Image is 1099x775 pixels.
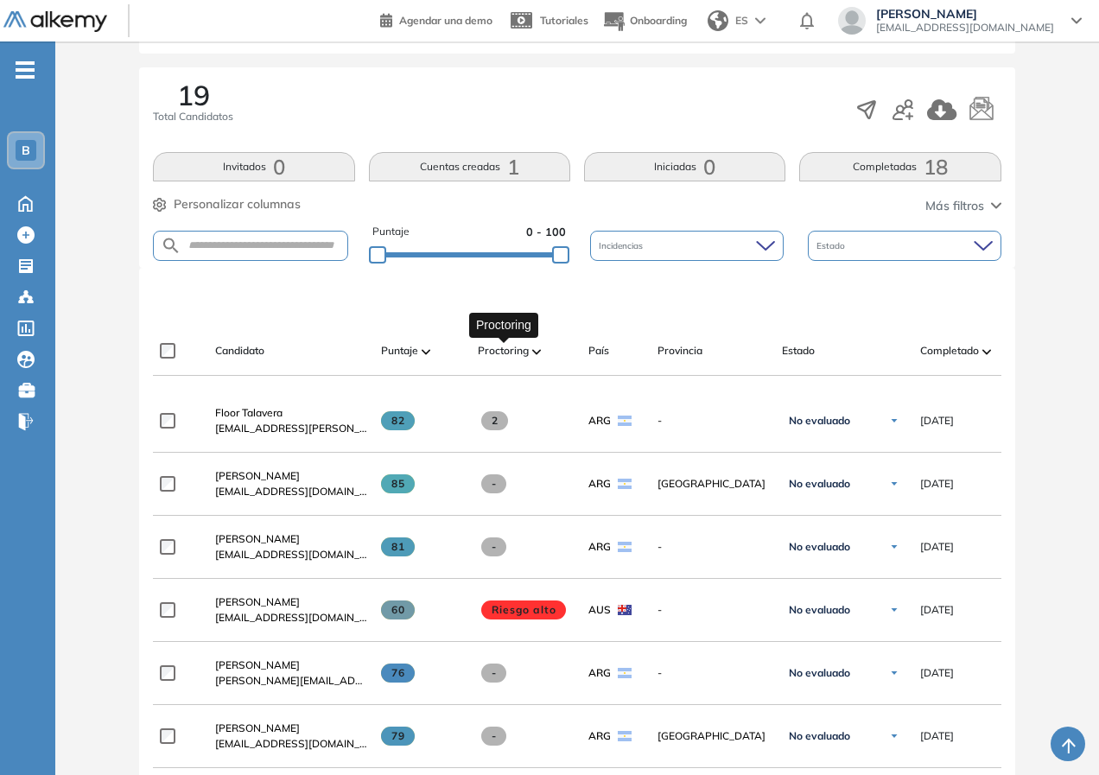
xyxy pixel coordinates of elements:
[215,406,283,419] span: Floor Talavera
[153,109,233,124] span: Total Candidatos
[422,349,430,354] img: [missing "en.ARROW_ALT" translation]
[782,343,815,359] span: Estado
[889,479,899,489] img: Ícono de flecha
[657,602,768,618] span: -
[920,413,954,429] span: [DATE]
[755,17,765,24] img: arrow
[215,484,367,499] span: [EMAIL_ADDRESS][DOMAIN_NAME]
[876,21,1054,35] span: [EMAIL_ADDRESS][DOMAIN_NAME]
[788,575,1099,775] div: Widget de chat
[478,343,529,359] span: Proctoring
[788,575,1099,775] iframe: Chat Widget
[369,152,570,181] button: Cuentas creadas1
[215,673,367,689] span: [PERSON_NAME][EMAIL_ADDRESS][PERSON_NAME][DOMAIN_NAME]
[588,476,611,492] span: ARG
[215,736,367,752] span: [EMAIL_ADDRESS][DOMAIN_NAME]
[526,224,566,240] span: 0 - 100
[618,605,632,615] img: AUS
[588,539,611,555] span: ARG
[380,9,492,29] a: Agendar una demo
[481,474,506,493] span: -
[161,235,181,257] img: SEARCH_ALT
[799,152,1001,181] button: Completadas18
[481,664,506,683] span: -
[925,197,984,215] span: Más filtros
[889,416,899,426] img: Ícono de flecha
[481,727,506,746] span: -
[215,531,367,547] a: [PERSON_NAME]
[215,421,367,436] span: [EMAIL_ADDRESS][PERSON_NAME][DOMAIN_NAME]
[735,13,748,29] span: ES
[381,600,415,619] span: 60
[399,14,492,27] span: Agendar una demo
[381,411,415,430] span: 82
[618,668,632,678] img: ARG
[153,152,354,181] button: Invitados0
[657,343,702,359] span: Provincia
[602,3,687,40] button: Onboarding
[372,224,410,240] span: Puntaje
[215,405,367,421] a: Floor Talavera
[618,479,632,489] img: ARG
[540,14,588,27] span: Tutoriales
[657,476,768,492] span: [GEOGRAPHIC_DATA]
[789,414,850,428] span: No evaluado
[590,231,784,261] div: Incidencias
[982,349,991,354] img: [missing "en.ARROW_ALT" translation]
[469,313,538,338] div: Proctoring
[481,411,508,430] span: 2
[381,474,415,493] span: 85
[588,728,611,744] span: ARG
[215,594,367,610] a: [PERSON_NAME]
[381,343,418,359] span: Puntaje
[630,14,687,27] span: Onboarding
[3,11,107,33] img: Logo
[215,721,300,734] span: [PERSON_NAME]
[381,664,415,683] span: 76
[215,343,264,359] span: Candidato
[215,547,367,562] span: [EMAIL_ADDRESS][DOMAIN_NAME]
[215,595,300,608] span: [PERSON_NAME]
[22,143,30,157] span: B
[708,10,728,31] img: world
[920,343,979,359] span: Completado
[584,152,785,181] button: Iniciadas0
[481,537,506,556] span: -
[381,537,415,556] span: 81
[618,416,632,426] img: ARG
[618,542,632,552] img: ARG
[920,476,954,492] span: [DATE]
[657,539,768,555] span: -
[808,231,1001,261] div: Estado
[657,665,768,681] span: -
[599,239,646,252] span: Incidencias
[215,610,367,626] span: [EMAIL_ADDRESS][DOMAIN_NAME]
[789,477,850,491] span: No evaluado
[588,343,609,359] span: País
[16,68,35,72] i: -
[532,349,541,354] img: [missing "en.ARROW_ALT" translation]
[177,81,210,109] span: 19
[920,539,954,555] span: [DATE]
[153,195,301,213] button: Personalizar columnas
[657,413,768,429] span: -
[588,602,611,618] span: AUS
[215,532,300,545] span: [PERSON_NAME]
[876,7,1054,21] span: [PERSON_NAME]
[215,469,300,482] span: [PERSON_NAME]
[657,728,768,744] span: [GEOGRAPHIC_DATA]
[588,413,611,429] span: ARG
[925,197,1001,215] button: Más filtros
[215,658,300,671] span: [PERSON_NAME]
[381,727,415,746] span: 79
[215,657,367,673] a: [PERSON_NAME]
[174,195,301,213] span: Personalizar columnas
[215,721,367,736] a: [PERSON_NAME]
[215,468,367,484] a: [PERSON_NAME]
[816,239,848,252] span: Estado
[889,542,899,552] img: Ícono de flecha
[588,665,611,681] span: ARG
[481,600,566,619] span: Riesgo alto
[618,731,632,741] img: ARG
[789,540,850,554] span: No evaluado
